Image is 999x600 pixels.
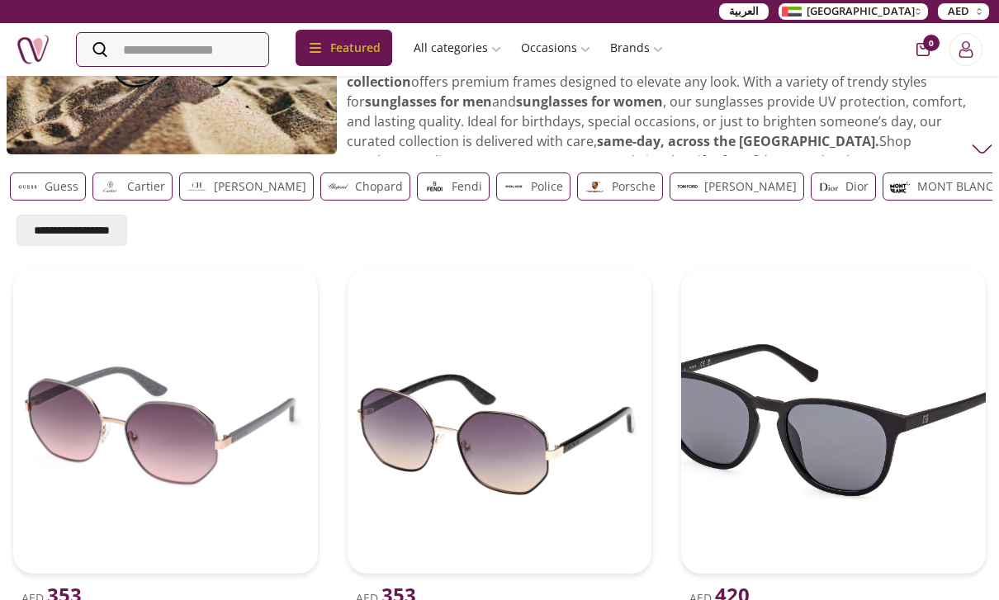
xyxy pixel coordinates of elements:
img: uae-gifts-GUESS SUNGLASS GU0006102D53 [681,269,986,574]
button: [GEOGRAPHIC_DATA] [779,3,928,20]
p: Dior [845,177,869,196]
p: Porsche [612,177,656,196]
span: [GEOGRAPHIC_DATA] [807,3,915,20]
p: Chopard [355,177,403,196]
span: العربية [729,3,759,20]
p: Cartier [127,177,165,196]
img: gifts-uae-Dior [818,182,839,191]
img: gifts-uae-Cartier [100,181,121,192]
img: Nigwa-uae-gifts [17,33,50,66]
img: uae-gifts-GUESS SUNGLASS GU7880-H20B58 [13,269,318,574]
span: 0 [923,35,940,51]
p: MONT BLANC [917,177,993,196]
div: Featured [296,30,392,66]
p: Guess [45,177,78,196]
img: gifts-uae-Guess [17,179,38,195]
p: [PERSON_NAME] [214,177,306,196]
img: gifts-uae-Carolina-Herrera [187,181,207,192]
a: Brands [600,33,673,63]
span: AED [948,3,969,20]
img: uae-gifts-GUESS SUNGLASS GU7880-H05B58 [348,269,652,574]
img: gifts-uae-MONT BLANC [890,181,911,193]
img: Sunglasses [972,139,992,159]
p: Explore [PERSON_NAME]’s stylish selection of where elegance meets function. Whether you're shoppi... [347,32,982,171]
img: gifts-uae-Police [504,181,524,192]
button: cart-button [916,43,930,56]
img: gifts-uae-Tom Ford [677,181,698,192]
p: Police [531,177,563,196]
button: AED [938,3,989,20]
strong: sunglasses for women [516,92,663,111]
p: [PERSON_NAME] [704,177,797,196]
strong: sunglasses for men [365,92,492,111]
input: Search [77,33,268,66]
img: Arabic_dztd3n.png [782,7,802,17]
strong: same-day, across the [GEOGRAPHIC_DATA]. [597,132,879,150]
img: gifts-uae-Chopard [328,181,348,192]
img: gifts-uae-Porsche [585,182,605,192]
a: Occasions [511,33,600,63]
a: All categories [404,33,511,63]
p: Fendi [452,177,482,196]
button: Login [949,33,982,66]
img: gifts-uae-Fendi [424,179,445,195]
